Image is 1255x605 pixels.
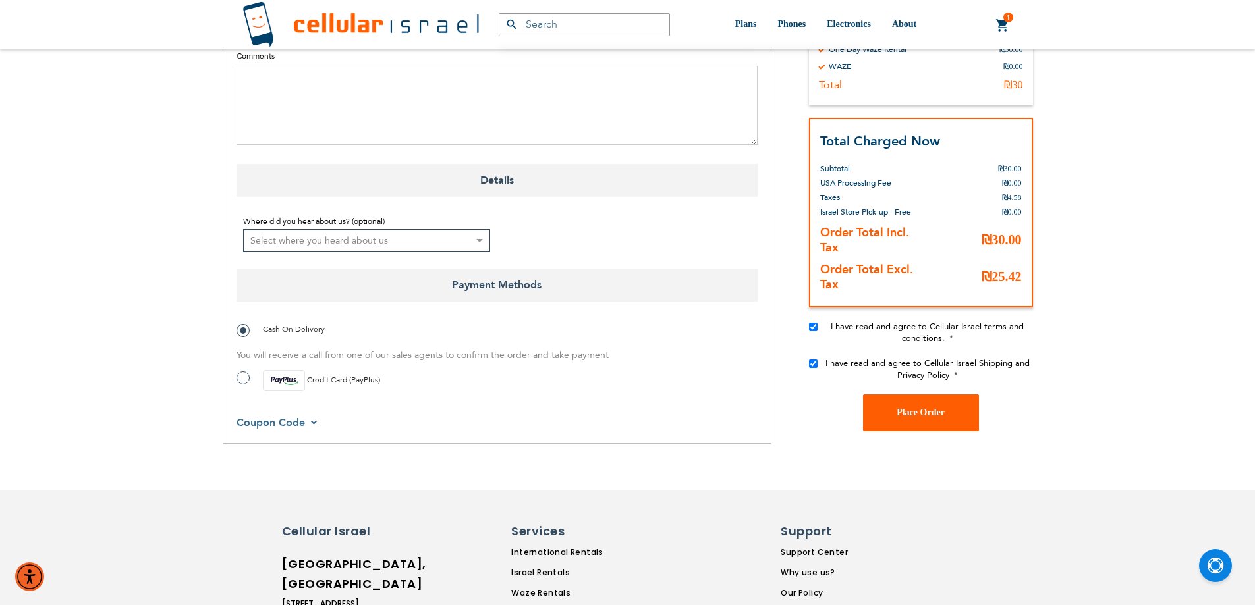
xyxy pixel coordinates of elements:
span: Details [237,164,758,197]
a: Why use us? [781,567,862,579]
img: Cellular Israel Logo [242,1,479,48]
input: Search [499,13,670,36]
strong: Order Total Excl. Tax [820,261,913,292]
span: ₪25.42 [982,269,1022,284]
span: 1 [1006,13,1011,23]
span: Credit Card (PayPlus) [307,375,380,385]
span: Israel Store Pick-up - Free [820,206,911,217]
span: I have read and agree to Cellular Israel Shipping and Privacy Policy [825,357,1030,381]
a: International Rentals [511,546,674,558]
span: Place Order [897,408,945,417]
span: ₪30.00 [982,232,1022,247]
div: ₪30.00 [999,44,1023,55]
div: Total [819,78,842,92]
span: Electronics [827,19,871,29]
h6: Cellular Israel [282,523,397,540]
span: Payment Methods [237,269,758,302]
span: About [892,19,916,29]
img: payplus.svg [263,370,305,391]
span: USA Processing Fee [820,177,891,188]
div: One Day Waze Rental [829,44,906,55]
a: 1 [995,18,1010,34]
p: You will receive a call from one of our sales agents to confirm the order and take payment [237,348,758,364]
span: ₪4.58 [1002,192,1022,201]
strong: Total Charged Now [820,132,940,150]
th: Subtotal [820,151,923,175]
span: ₪0.00 [1002,178,1022,187]
a: Waze Rentals [511,587,674,599]
span: Phones [777,19,806,29]
h6: Services [511,523,666,540]
span: I have read and agree to Cellular Israel terms and conditions. [831,320,1024,344]
a: Israel Rentals [511,567,674,579]
h6: Support [781,523,854,540]
button: Place Order [863,394,979,431]
span: ₪30.00 [998,163,1022,172]
strong: Order Total Incl. Tax [820,224,909,255]
div: WAZE [829,61,851,72]
a: Our Policy [781,587,862,599]
span: Plans [735,19,757,29]
th: Taxes [820,190,923,204]
span: Coupon Code [237,415,305,430]
div: Accessibility Menu [15,562,44,591]
h6: [GEOGRAPHIC_DATA], [GEOGRAPHIC_DATA] [282,554,397,594]
span: ₪0.00 [1002,207,1022,216]
span: Cash On Delivery [263,324,325,334]
span: Where did you hear about us? (optional) [243,216,385,226]
a: Support Center [781,546,862,558]
div: ₪30 [1004,78,1023,92]
div: ₪0.00 [1003,61,1023,72]
label: Comments [237,50,758,62]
